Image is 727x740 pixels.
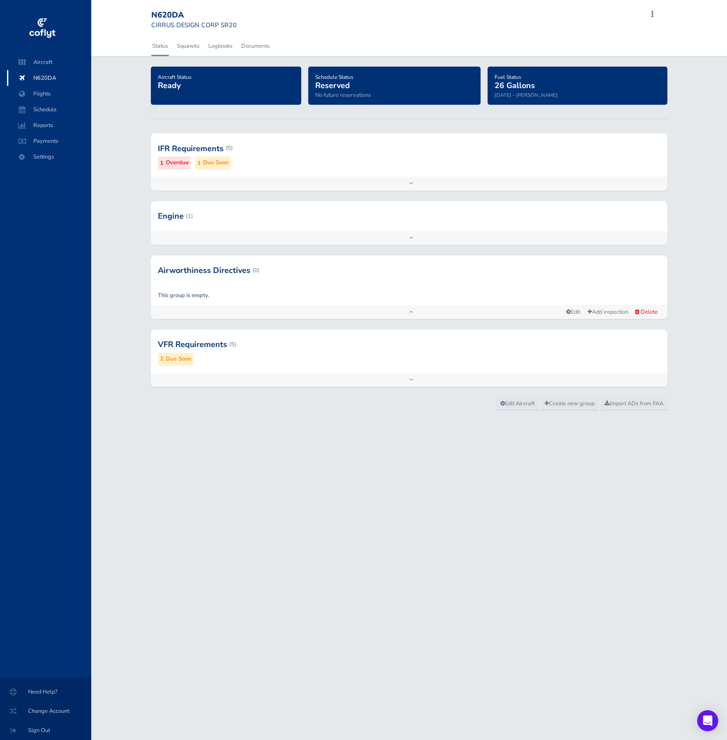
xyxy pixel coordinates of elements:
[16,70,82,86] span: N620DA
[601,397,667,411] a: Import ADs from FAA
[207,36,233,56] a: Logbooks
[151,36,169,56] a: Status
[151,21,237,29] small: CIRRUS DESIGN CORP SR20
[11,722,81,738] span: Sign Out
[496,397,538,411] a: Edit Aircraft
[11,684,81,700] span: Need Help?
[16,54,82,70] span: Aircraft
[315,80,350,91] span: Reserved
[16,149,82,165] span: Settings
[632,307,660,317] button: Delete
[11,703,81,719] span: Change Account
[166,354,192,364] small: Due Soon
[315,74,353,81] span: Schedule Status
[158,74,192,81] span: Aircraft Status
[641,308,658,316] span: Delete
[151,11,237,20] div: N620DA
[566,308,580,316] span: Edit
[697,710,718,731] div: Open Intercom Messenger
[541,397,599,411] a: Create new group
[166,158,189,167] small: Overdue
[240,36,271,56] a: Documents
[315,71,353,91] a: Schedule StatusReserved
[605,400,663,407] span: Import ADs from FAA
[545,400,595,407] span: Create new group
[28,15,57,42] img: coflyt logo
[16,117,82,133] span: Reports
[16,86,82,102] span: Flights
[16,102,82,117] span: Schedule
[203,158,229,167] small: Due Soon
[495,80,535,91] span: 26 Gallons
[563,306,584,318] a: Edit
[584,306,632,319] a: Add inspection
[495,92,558,99] small: [DATE] - [PERSON_NAME]
[158,80,181,91] span: Ready
[315,91,371,99] span: No future reservations
[176,36,200,56] a: Squawks
[495,74,521,81] span: Fuel Status
[500,400,535,407] span: Edit Aircraft
[158,291,209,299] strong: This group is empty.
[16,133,82,149] span: Payments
